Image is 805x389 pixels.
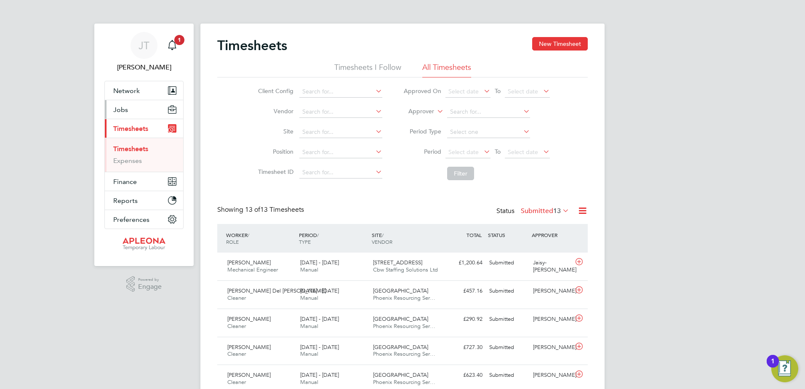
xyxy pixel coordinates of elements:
[113,197,138,205] span: Reports
[300,294,318,301] span: Manual
[104,62,184,72] span: Julie Tante
[396,107,434,116] label: Approver
[373,315,428,322] span: [GEOGRAPHIC_DATA]
[227,371,271,378] span: [PERSON_NAME]
[105,172,183,191] button: Finance
[105,210,183,229] button: Preferences
[256,107,293,115] label: Vendor
[496,205,571,217] div: Status
[300,315,339,322] span: [DATE] - [DATE]
[530,341,573,354] div: [PERSON_NAME]
[447,126,530,138] input: Select one
[530,284,573,298] div: [PERSON_NAME]
[300,344,339,351] span: [DATE] - [DATE]
[530,227,573,242] div: APPROVER
[448,148,479,156] span: Select date
[530,368,573,382] div: [PERSON_NAME]
[113,106,128,114] span: Jobs
[299,167,382,179] input: Search for...
[486,256,530,270] div: Submitted
[530,312,573,326] div: [PERSON_NAME]
[448,88,479,95] span: Select date
[373,322,435,330] span: Phoenix Resourcing Ser…
[508,148,538,156] span: Select date
[226,238,239,245] span: ROLE
[382,232,384,238] span: /
[138,283,162,290] span: Engage
[300,259,339,266] span: [DATE] - [DATE]
[373,287,428,294] span: [GEOGRAPHIC_DATA]
[508,88,538,95] span: Select date
[113,216,149,224] span: Preferences
[256,168,293,176] label: Timesheet ID
[442,312,486,326] div: £290.92
[256,87,293,95] label: Client Config
[164,32,181,59] a: 1
[227,350,246,357] span: Cleaner
[217,205,306,214] div: Showing
[299,126,382,138] input: Search for...
[113,178,137,186] span: Finance
[373,266,438,273] span: Cbw Staffing Solutions Ltd
[532,37,588,51] button: New Timesheet
[297,227,370,249] div: PERIOD
[447,106,530,118] input: Search for...
[256,148,293,155] label: Position
[256,128,293,135] label: Site
[447,167,474,180] button: Filter
[553,207,561,215] span: 13
[492,146,503,157] span: To
[105,81,183,100] button: Network
[486,312,530,326] div: Submitted
[442,256,486,270] div: £1,200.64
[373,294,435,301] span: Phoenix Resourcing Ser…
[227,266,278,273] span: Mechanical Engineer
[771,355,798,382] button: Open Resource Center, 1 new notification
[217,37,287,54] h2: Timesheets
[227,287,326,294] span: [PERSON_NAME] Del [PERSON_NAME]
[300,371,339,378] span: [DATE] - [DATE]
[139,40,149,51] span: JT
[248,232,249,238] span: /
[123,237,165,251] img: apleona-logo-retina.png
[227,322,246,330] span: Cleaner
[373,371,428,378] span: [GEOGRAPHIC_DATA]
[373,344,428,351] span: [GEOGRAPHIC_DATA]
[372,238,392,245] span: VENDOR
[530,256,573,277] div: Jaisy-[PERSON_NAME]
[403,87,441,95] label: Approved On
[113,125,148,133] span: Timesheets
[138,276,162,283] span: Powered by
[403,148,441,155] label: Period
[245,205,304,214] span: 13 Timesheets
[299,147,382,158] input: Search for...
[113,157,142,165] a: Expenses
[373,259,422,266] span: [STREET_ADDRESS]
[300,266,318,273] span: Manual
[126,276,162,292] a: Powered byEngage
[174,35,184,45] span: 1
[105,119,183,138] button: Timesheets
[299,86,382,98] input: Search for...
[104,32,184,72] a: JT[PERSON_NAME]
[227,378,246,386] span: Cleaner
[486,284,530,298] div: Submitted
[299,106,382,118] input: Search for...
[300,322,318,330] span: Manual
[104,237,184,251] a: Go to home page
[466,232,482,238] span: TOTAL
[492,85,503,96] span: To
[105,191,183,210] button: Reports
[300,350,318,357] span: Manual
[442,284,486,298] div: £457.16
[105,138,183,172] div: Timesheets
[227,294,246,301] span: Cleaner
[227,344,271,351] span: [PERSON_NAME]
[334,62,401,77] li: Timesheets I Follow
[521,207,569,215] label: Submitted
[105,100,183,119] button: Jobs
[442,368,486,382] div: £623.40
[227,315,271,322] span: [PERSON_NAME]
[486,227,530,242] div: STATUS
[300,378,318,386] span: Manual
